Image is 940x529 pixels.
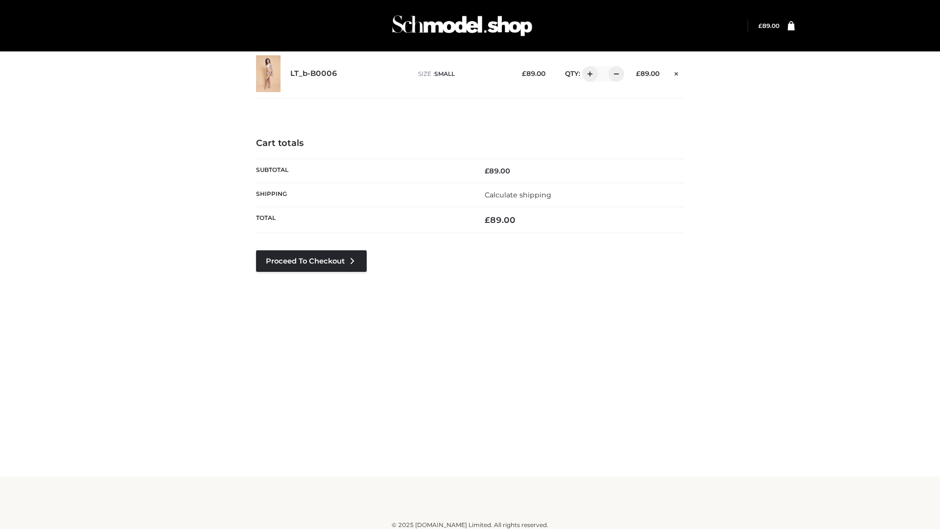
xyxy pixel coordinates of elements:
bdi: 89.00 [636,70,659,77]
span: SMALL [434,70,455,77]
img: Schmodel Admin 964 [389,6,536,45]
bdi: 89.00 [485,215,516,225]
bdi: 89.00 [485,167,510,175]
bdi: 89.00 [758,22,779,29]
a: Remove this item [669,66,684,79]
th: Subtotal [256,159,470,183]
span: £ [758,22,762,29]
th: Shipping [256,183,470,207]
img: LT_b-B0006 - SMALL [256,55,281,92]
th: Total [256,207,470,233]
a: Proceed to Checkout [256,250,367,272]
span: £ [485,167,489,175]
span: £ [636,70,640,77]
span: £ [522,70,526,77]
h4: Cart totals [256,138,684,149]
a: LT_b-B0006 [290,69,337,78]
a: £89.00 [758,22,779,29]
div: QTY: [555,66,621,82]
a: Calculate shipping [485,191,551,199]
bdi: 89.00 [522,70,545,77]
span: £ [485,215,490,225]
p: size : [418,70,507,78]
